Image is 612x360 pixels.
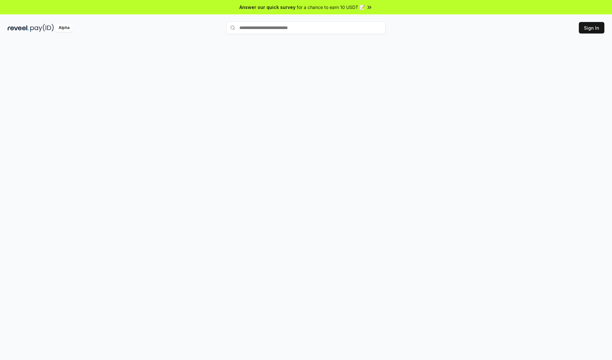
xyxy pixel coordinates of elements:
span: Answer our quick survey [239,4,295,11]
div: Alpha [55,24,73,32]
span: for a chance to earn 10 USDT 📝 [297,4,365,11]
img: reveel_dark [8,24,29,32]
button: Sign In [579,22,604,33]
img: pay_id [30,24,54,32]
